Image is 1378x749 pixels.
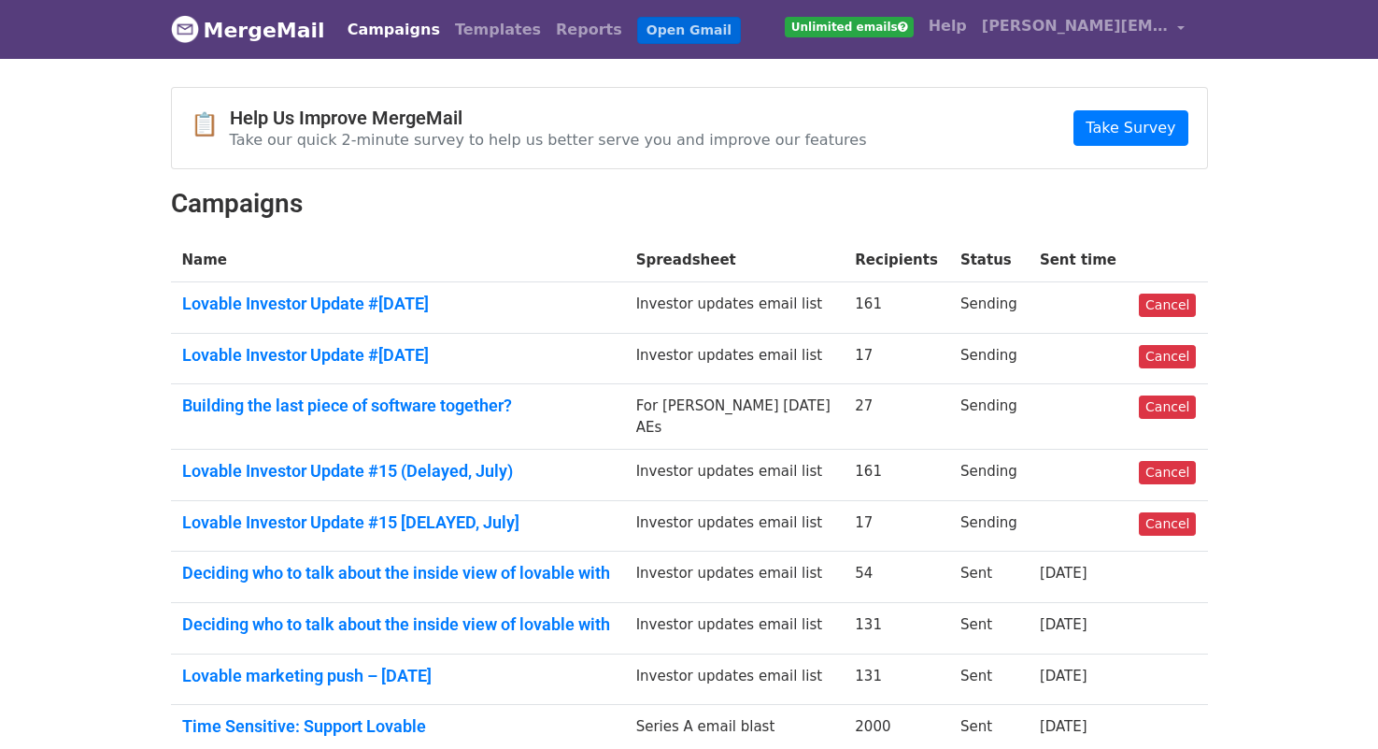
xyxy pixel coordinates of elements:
[949,238,1029,282] th: Status
[949,450,1029,501] td: Sending
[625,333,845,384] td: Investor updates email list
[974,7,1193,51] a: [PERSON_NAME][EMAIL_ADDRESS][DOMAIN_NAME]
[949,552,1029,603] td: Sent
[447,11,548,49] a: Templates
[844,282,949,334] td: 161
[785,17,914,37] span: Unlimited emails
[182,614,614,635] a: Deciding who to talk about the inside view of lovable with
[1139,396,1196,419] a: Cancel
[230,130,867,150] p: Take our quick 2-minute survey to help us better serve you and improve our features
[182,294,614,314] a: Lovable Investor Update #[DATE]
[191,111,230,138] span: 📋
[949,384,1029,450] td: Sending
[844,238,949,282] th: Recipients
[1073,110,1187,146] a: Take Survey
[182,461,614,482] a: Lovable Investor Update #15 (Delayed, July)
[182,345,614,366] a: Lovable Investor Update #[DATE]
[949,333,1029,384] td: Sending
[1139,345,1196,368] a: Cancel
[1040,565,1087,582] a: [DATE]
[949,603,1029,655] td: Sent
[777,7,921,45] a: Unlimited emails
[182,396,614,416] a: Building the last piece of software together?
[844,552,949,603] td: 54
[625,500,845,552] td: Investor updates email list
[625,384,845,450] td: For [PERSON_NAME] [DATE] AEs
[1139,294,1196,317] a: Cancel
[548,11,630,49] a: Reports
[182,716,614,737] a: Time Sensitive: Support Lovable
[844,654,949,705] td: 131
[171,238,625,282] th: Name
[1040,616,1087,633] a: [DATE]
[182,563,614,583] a: Deciding who to talk about the inside view of lovable with
[171,15,199,43] img: MergeMail logo
[949,282,1029,334] td: Sending
[844,333,949,384] td: 17
[982,15,1169,37] span: [PERSON_NAME][EMAIL_ADDRESS][DOMAIN_NAME]
[1139,461,1196,484] a: Cancel
[182,666,614,686] a: Lovable marketing push – [DATE]
[1029,238,1128,282] th: Sent time
[844,384,949,450] td: 27
[1285,659,1378,749] iframe: Chat Widget
[1139,512,1196,536] a: Cancel
[949,654,1029,705] td: Sent
[949,500,1029,552] td: Sending
[625,552,845,603] td: Investor updates email list
[171,10,325,50] a: MergeMail
[625,450,845,501] td: Investor updates email list
[1040,718,1087,735] a: [DATE]
[844,500,949,552] td: 17
[625,282,845,334] td: Investor updates email list
[625,603,845,655] td: Investor updates email list
[182,512,614,533] a: Lovable Investor Update #15 [DELAYED, July]
[921,7,974,45] a: Help
[625,654,845,705] td: Investor updates email list
[844,603,949,655] td: 131
[637,17,741,44] a: Open Gmail
[340,11,447,49] a: Campaigns
[1040,668,1087,684] a: [DATE]
[230,107,867,129] h4: Help Us Improve MergeMail
[1285,659,1378,749] div: Chatt-widget
[171,188,1208,220] h2: Campaigns
[625,238,845,282] th: Spreadsheet
[844,450,949,501] td: 161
